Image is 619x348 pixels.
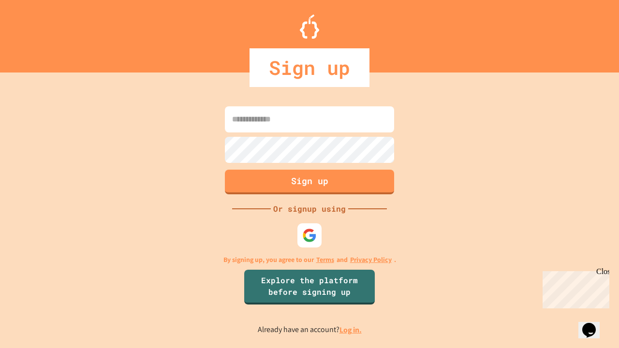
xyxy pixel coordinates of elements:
[350,255,392,265] a: Privacy Policy
[223,255,396,265] p: By signing up, you agree to our and .
[539,267,609,308] iframe: chat widget
[225,170,394,194] button: Sign up
[4,4,67,61] div: Chat with us now!Close
[250,48,369,87] div: Sign up
[316,255,334,265] a: Terms
[339,325,362,335] a: Log in.
[302,228,317,243] img: google-icon.svg
[578,309,609,338] iframe: chat widget
[258,324,362,336] p: Already have an account?
[244,270,375,304] a: Explore the platform before signing up
[300,14,319,39] img: Logo.svg
[271,203,348,215] div: Or signup using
